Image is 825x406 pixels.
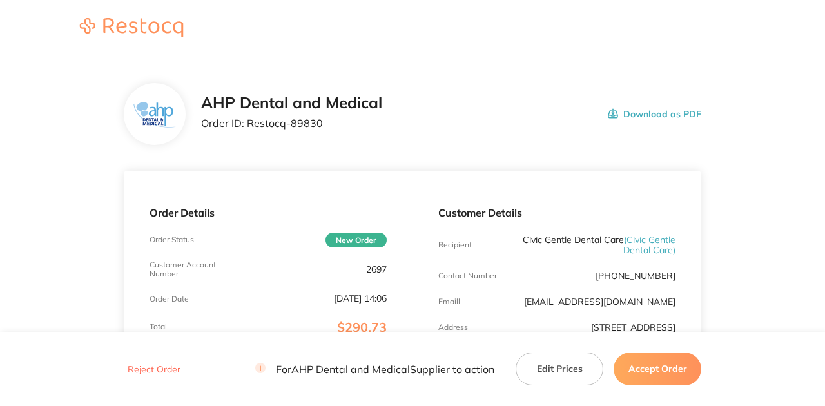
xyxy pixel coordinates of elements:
p: Order Status [150,235,194,244]
a: [EMAIL_ADDRESS][DOMAIN_NAME] [524,296,675,307]
p: [STREET_ADDRESS] [591,322,675,333]
img: ZjN5bDlnNQ [133,102,175,127]
p: [PHONE_NUMBER] [596,271,675,281]
p: Recipient [438,240,472,249]
p: 2697 [366,264,387,275]
p: Address [438,323,468,332]
button: Reject Order [124,363,184,375]
button: Accept Order [614,353,701,385]
p: Civic Gentle Dental Care [518,235,675,255]
p: Order ID: Restocq- 89830 [201,117,382,129]
p: Emaill [438,297,460,306]
button: Edit Prices [516,353,603,385]
a: Restocq logo [67,18,196,39]
span: $290.73 [337,319,387,335]
p: Customer Account Number [150,260,229,278]
p: For AHP Dental and Medical Supplier to action [255,363,494,375]
span: ( Civic Gentle Dental Care ) [623,234,675,256]
h2: AHP Dental and Medical [201,94,382,112]
p: Customer Details [438,207,675,218]
span: New Order [325,233,387,247]
p: Contact Number [438,271,497,280]
p: Total [150,322,167,331]
img: Restocq logo [67,18,196,37]
p: Order Details [150,207,387,218]
button: Download as PDF [608,94,701,134]
p: [DATE] 14:06 [334,293,387,304]
p: Order Date [150,295,189,304]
